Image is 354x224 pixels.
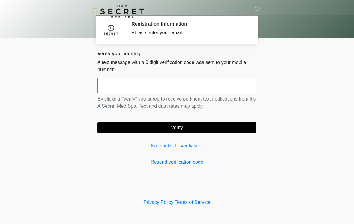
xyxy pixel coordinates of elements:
img: Agent Avatar [102,21,120,39]
p: A text message with a 6 digit verification code was sent to your mobile number. [97,59,256,73]
a: Resend verification code [97,159,256,166]
a: Terms of Service [175,200,210,205]
a: No thanks, I'll verify later [97,142,256,150]
button: Verify [97,122,256,133]
p: By clicking "Verify" you agree to receive pertinent text notifications from It's A Secret Med Spa... [97,95,256,110]
a: | [173,200,175,205]
div: Please enter your email [131,29,247,36]
img: It's A Secret Med Spa Logo [91,5,144,18]
a: Privacy Policy [144,200,174,205]
h2: Registration Information [131,21,247,27]
h2: Verify your identity [97,51,256,56]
